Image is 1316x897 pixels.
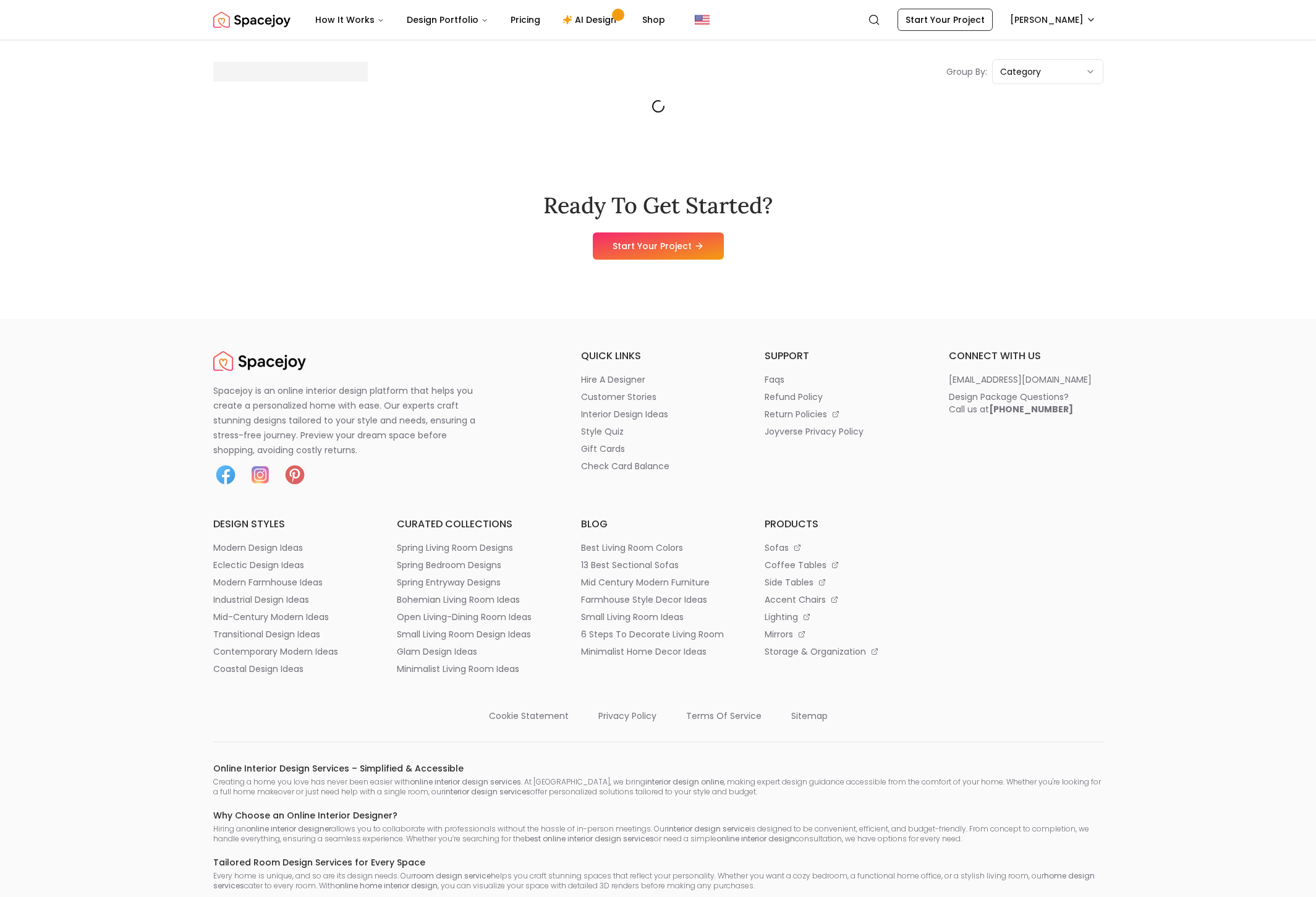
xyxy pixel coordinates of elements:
p: mirrors [765,628,793,640]
a: spring entryway designs [397,576,551,589]
a: side tables [765,576,919,589]
p: storage & organization [765,645,866,658]
p: refund policy [765,391,823,403]
a: transitional design ideas [213,628,368,640]
a: spring bedroom designs [397,559,551,571]
strong: best online interior design services [525,833,654,844]
a: gift cards [581,443,736,455]
p: bohemian living room ideas [397,593,520,606]
p: coffee tables [765,559,826,571]
a: privacy policy [598,705,656,722]
p: open living-dining room ideas [397,611,532,623]
a: eclectic design ideas [213,559,368,571]
a: 6 steps to decorate living room [581,628,736,640]
strong: online interior designer [246,823,331,834]
p: spring bedroom designs [397,559,501,571]
p: transitional design ideas [213,628,320,640]
a: style quiz [581,425,736,438]
a: spring living room designs [397,542,551,554]
button: How It Works [305,7,394,32]
strong: online home interior design [335,880,438,891]
h6: Tailored Room Design Services for Every Space [213,856,1103,869]
a: mirrors [765,628,919,640]
p: 6 steps to decorate living room [581,628,724,640]
p: check card balance [581,460,669,472]
a: 13 best sectional sofas [581,559,736,571]
strong: online interior design [716,833,795,844]
p: coastal design ideas [213,663,304,675]
p: Every home is unique, and so are its design needs. Our helps you craft stunning spaces that refle... [213,871,1103,891]
p: mid century modern furniture [581,576,710,589]
p: side tables [765,576,813,589]
button: [PERSON_NAME] [1003,9,1103,31]
a: modern design ideas [213,542,368,554]
p: modern farmhouse ideas [213,576,323,589]
p: [EMAIL_ADDRESS][DOMAIN_NAME] [949,373,1092,386]
p: spring entryway designs [397,576,501,589]
strong: room design service [414,870,491,881]
p: Creating a home you love has never been easier with . At [GEOGRAPHIC_DATA], we bring , making exp... [213,777,1103,797]
a: interior design ideas [581,408,736,420]
a: storage & organization [765,645,919,658]
strong: interior design service [667,823,749,834]
a: best living room colors [581,542,736,554]
p: Hiring an allows you to collaborate with professionals without the hassle of in-person meetings. ... [213,824,1103,844]
h6: design styles [213,517,368,532]
a: sitemap [791,705,828,722]
h6: blog [581,517,736,532]
h6: curated collections [397,517,551,532]
a: small living room ideas [581,611,736,623]
p: sofas [765,542,789,554]
p: style quiz [581,425,624,438]
p: small living room design ideas [397,628,531,640]
p: minimalist living room ideas [397,663,519,675]
h6: Why Choose an Online Interior Designer? [213,809,1103,822]
h6: connect with us [949,349,1103,363]
a: joyverse privacy policy [765,425,919,438]
p: contemporary modern ideas [213,645,338,658]
a: AI Design [553,7,630,32]
p: minimalist home decor ideas [581,645,707,658]
a: return policies [765,408,919,420]
a: cookie statement [489,705,569,722]
a: open living-dining room ideas [397,611,551,623]
p: mid-century modern ideas [213,611,329,623]
h6: quick links [581,349,736,363]
p: best living room colors [581,542,683,554]
p: farmhouse style decor ideas [581,593,707,606]
a: terms of service [686,705,762,722]
p: hire a designer [581,373,645,386]
img: Instagram icon [248,462,273,487]
img: Pinterest icon [282,462,307,487]
p: 13 best sectional sofas [581,559,679,571]
p: small living room ideas [581,611,684,623]
div: Design Package Questions? Call us at [949,391,1073,415]
a: bohemian living room ideas [397,593,551,606]
p: spring living room designs [397,542,513,554]
a: accent chairs [765,593,919,606]
p: terms of service [686,710,762,722]
h6: Online Interior Design Services – Simplified & Accessible [213,762,1103,775]
a: industrial design ideas [213,593,368,606]
a: faqs [765,373,919,386]
p: glam design ideas [397,645,477,658]
h6: products [765,517,919,532]
strong: interior design online [645,776,724,787]
a: hire a designer [581,373,736,386]
a: Design Package Questions?Call us at[PHONE_NUMBER] [949,391,1103,415]
b: [PHONE_NUMBER] [989,403,1073,415]
a: Pricing [501,7,550,32]
a: minimalist living room ideas [397,663,551,675]
strong: online interior design services [410,776,521,787]
strong: interior design services [444,786,530,797]
p: joyverse privacy policy [765,425,864,438]
p: faqs [765,373,784,386]
a: coastal design ideas [213,663,368,675]
img: United States [695,12,710,27]
img: Facebook icon [213,462,238,487]
a: lighting [765,611,919,623]
img: Spacejoy Logo [213,349,306,373]
p: return policies [765,408,827,420]
p: interior design ideas [581,408,668,420]
a: mid-century modern ideas [213,611,368,623]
